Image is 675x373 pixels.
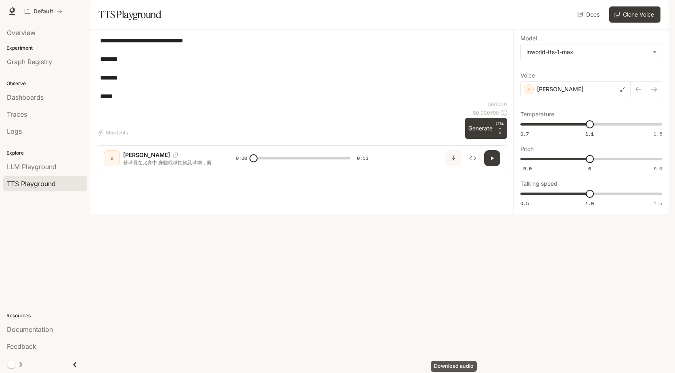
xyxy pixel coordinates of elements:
p: Voice [520,73,535,78]
span: 1.0 [585,200,594,207]
p: ⏎ [496,121,504,136]
p: Default [34,8,53,15]
span: 0:13 [357,154,368,162]
div: D [105,152,118,165]
p: [PERSON_NAME] [123,151,170,159]
p: [PERSON_NAME] [537,85,583,93]
p: Talking speed [520,181,558,186]
span: 0:00 [236,154,247,162]
button: Download audio [445,150,461,166]
h1: TTS Playground [99,6,161,23]
p: Temperature [520,111,554,117]
span: 5.0 [654,165,662,172]
button: Inspect [465,150,481,166]
div: Download audio [431,361,477,372]
button: Copy Voice ID [170,153,181,157]
span: 0 [588,165,591,172]
div: inworld-tts-1-max [521,44,662,60]
p: CTRL + [496,121,504,131]
a: Docs [576,6,603,23]
button: Clone Voice [609,6,660,23]
button: Shortcuts [97,126,131,139]
p: 若球員在比賽中 身體或球拍觸及球網，而擊的球過網且入對方界內，應判： 1. 該球有效 2. 該球失分 3. 重打 [123,159,216,166]
span: 0.7 [520,130,529,137]
span: 1.1 [585,130,594,137]
button: GenerateCTRL +⏎ [465,118,507,139]
span: 1.5 [654,200,662,207]
p: Pitch [520,146,534,152]
span: -5.0 [520,165,532,172]
span: 0.5 [520,200,529,207]
p: 59 / 1000 [488,101,507,108]
button: All workspaces [21,3,66,19]
span: 1.5 [654,130,662,137]
p: Model [520,36,537,41]
div: inworld-tts-1-max [526,48,649,56]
